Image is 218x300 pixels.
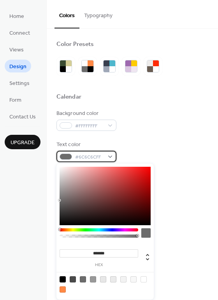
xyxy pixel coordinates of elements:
div: rgb(235, 235, 235) [110,276,116,282]
span: #FFFFFFFF [75,122,104,130]
span: #6C6C6CFF [75,153,104,161]
div: Text color [56,141,115,149]
div: rgb(255, 255, 255) [141,276,147,282]
div: Color Presets [56,41,94,49]
span: Connect [9,29,30,37]
span: Home [9,12,24,21]
span: Design [9,63,26,71]
a: Connect [5,26,35,39]
div: rgb(255, 137, 70) [60,286,66,293]
a: Contact Us [5,110,40,123]
a: Form [5,93,26,106]
span: Views [9,46,24,54]
div: rgb(248, 248, 248) [130,276,137,282]
div: rgb(108, 108, 108) [80,276,86,282]
span: Upgrade [11,139,35,147]
div: rgb(243, 243, 243) [120,276,127,282]
span: Settings [9,79,30,88]
a: Design [5,60,31,72]
a: Views [5,43,28,56]
div: Calendar [56,93,81,101]
a: Home [5,9,29,22]
label: hex [60,263,138,267]
button: Upgrade [5,135,40,149]
span: Contact Us [9,113,36,121]
span: Form [9,96,21,104]
div: rgb(231, 231, 231) [100,276,106,282]
div: Background color [56,109,115,118]
a: Settings [5,76,34,89]
div: rgb(0, 0, 0) [60,276,66,282]
div: rgb(74, 74, 74) [70,276,76,282]
div: rgb(153, 153, 153) [90,276,96,282]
